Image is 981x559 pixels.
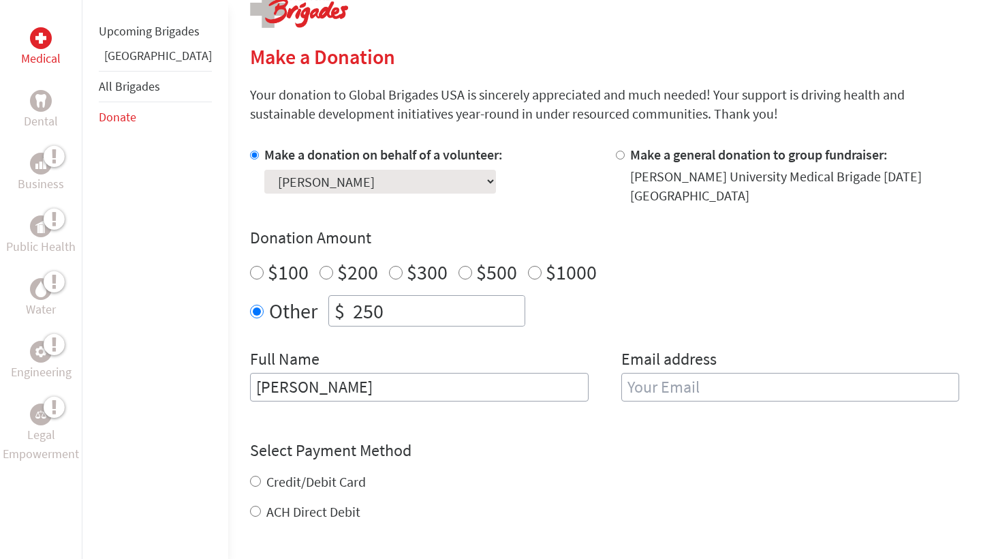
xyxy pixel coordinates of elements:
input: Enter Amount [350,296,525,326]
div: Medical [30,27,52,49]
a: BusinessBusiness [18,153,64,194]
label: ACH Direct Debit [266,503,360,520]
a: EngineeringEngineering [11,341,72,382]
img: Public Health [35,220,46,233]
p: Water [26,300,56,319]
a: Legal EmpowermentLegal Empowerment [3,404,79,464]
li: Panama [99,46,212,71]
a: [GEOGRAPHIC_DATA] [104,48,212,63]
label: Other [269,295,317,327]
label: $300 [407,259,448,285]
li: Donate [99,102,212,132]
div: Public Health [30,215,52,237]
li: All Brigades [99,71,212,102]
p: Dental [24,112,58,131]
img: Engineering [35,346,46,357]
label: $100 [268,259,309,285]
div: [PERSON_NAME] University Medical Brigade [DATE] [GEOGRAPHIC_DATA] [630,167,960,205]
h2: Make a Donation [250,44,959,69]
label: Full Name [250,348,320,373]
label: Credit/Debit Card [266,473,366,490]
img: Dental [35,94,46,107]
a: Donate [99,109,136,125]
p: Engineering [11,363,72,382]
a: WaterWater [26,278,56,319]
a: All Brigades [99,78,160,94]
div: Engineering [30,341,52,363]
div: Business [30,153,52,175]
a: DentalDental [24,90,58,131]
img: Water [35,281,46,297]
label: Make a general donation to group fundraiser: [630,146,888,163]
h4: Donation Amount [250,227,959,249]
img: Business [35,158,46,169]
label: Email address [621,348,717,373]
div: Dental [30,90,52,112]
div: Legal Empowerment [30,404,52,425]
input: Your Email [621,373,960,402]
img: Medical [35,33,46,44]
p: Medical [21,49,61,68]
li: Upcoming Brigades [99,16,212,46]
label: $1000 [546,259,597,285]
img: Legal Empowerment [35,410,46,419]
label: $200 [337,259,378,285]
p: Legal Empowerment [3,425,79,464]
div: $ [329,296,350,326]
label: Make a donation on behalf of a volunteer: [264,146,503,163]
label: $500 [476,259,517,285]
input: Enter Full Name [250,373,589,402]
a: Upcoming Brigades [99,23,200,39]
h4: Select Payment Method [250,440,959,462]
p: Your donation to Global Brigades USA is sincerely appreciated and much needed! Your support is dr... [250,85,959,123]
a: Public HealthPublic Health [6,215,76,256]
p: Public Health [6,237,76,256]
a: MedicalMedical [21,27,61,68]
div: Water [30,278,52,300]
p: Business [18,175,64,194]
